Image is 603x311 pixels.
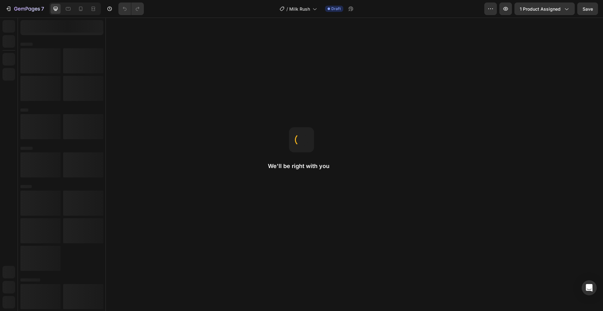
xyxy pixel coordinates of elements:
span: Draft [331,6,341,12]
div: Undo/Redo [118,3,144,15]
span: 1 product assigned [520,6,561,12]
h2: We'll be right with you [268,162,335,170]
button: Save [577,3,598,15]
div: Open Intercom Messenger [582,280,597,295]
span: Save [583,6,593,12]
button: 1 product assigned [514,3,575,15]
p: 7 [41,5,44,13]
span: Milk Rush [289,6,310,12]
span: / [286,6,288,12]
button: 7 [3,3,47,15]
